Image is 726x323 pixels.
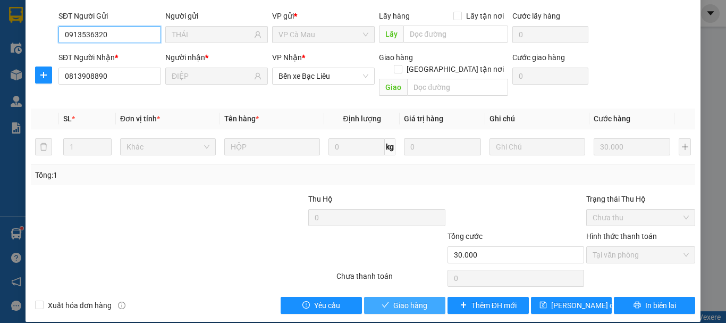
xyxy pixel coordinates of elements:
span: Lấy tận nơi [462,10,508,22]
span: printer [634,301,641,310]
label: Cước lấy hàng [512,12,560,20]
div: Người nhận [165,52,268,63]
input: Dọc đường [403,26,508,43]
span: Tổng cước [448,232,483,241]
span: kg [385,138,395,155]
span: Thêm ĐH mới [471,300,517,311]
span: Xuất hóa đơn hàng [44,300,116,311]
button: plus [679,138,691,155]
span: Đơn vị tính [120,114,160,123]
label: Hình thức thanh toán [586,232,657,241]
span: user [254,31,261,38]
button: plusThêm ĐH mới [448,297,529,314]
span: Tại văn phòng [593,247,689,263]
span: save [539,301,547,310]
div: Chưa thanh toán [335,270,446,289]
div: SĐT Người Nhận [58,52,161,63]
span: Định lượng [343,114,381,123]
span: VP Cà Mau [278,27,368,43]
span: Giao [379,79,407,96]
div: Trạng thái Thu Hộ [586,193,695,205]
span: Giao hàng [393,300,427,311]
button: checkGiao hàng [364,297,445,314]
input: Tên người gửi [172,29,252,40]
span: Lấy [379,26,403,43]
span: check [382,301,389,310]
div: VP gửi [272,10,375,22]
span: [GEOGRAPHIC_DATA] tận nơi [402,63,508,75]
span: plus [460,301,467,310]
span: Cước hàng [594,114,630,123]
input: Tên người nhận [172,70,252,82]
span: [PERSON_NAME] chuyển hoàn [551,300,652,311]
span: info-circle [118,302,125,309]
span: Thu Hộ [308,195,333,203]
button: exclamation-circleYêu cầu [281,297,362,314]
div: Tổng: 1 [35,169,281,181]
span: Giao hàng [379,53,413,62]
label: Cước giao hàng [512,53,565,62]
button: plus [35,67,52,84]
div: SĐT Người Gửi [58,10,161,22]
button: delete [35,138,52,155]
div: Người gửi [165,10,268,22]
span: Giá trị hàng [404,114,443,123]
span: exclamation-circle [302,301,310,310]
span: Bến xe Bạc Liêu [278,68,368,84]
span: user [254,72,261,80]
span: Lấy hàng [379,12,410,20]
button: save[PERSON_NAME] chuyển hoàn [531,297,612,314]
span: Khác [126,139,209,155]
input: Ghi Chú [489,138,585,155]
span: plus [36,71,52,79]
input: 0 [594,138,670,155]
span: Yêu cầu [314,300,340,311]
button: printerIn biên lai [614,297,695,314]
span: SL [63,114,72,123]
span: Tên hàng [224,114,259,123]
input: Cước lấy hàng [512,26,588,43]
span: VP Nhận [272,53,302,62]
th: Ghi chú [485,109,589,129]
input: Dọc đường [407,79,508,96]
input: VD: Bàn, Ghế [224,138,320,155]
input: 0 [404,138,480,155]
span: Chưa thu [593,210,689,226]
span: In biên lai [645,300,676,311]
input: Cước giao hàng [512,68,588,85]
